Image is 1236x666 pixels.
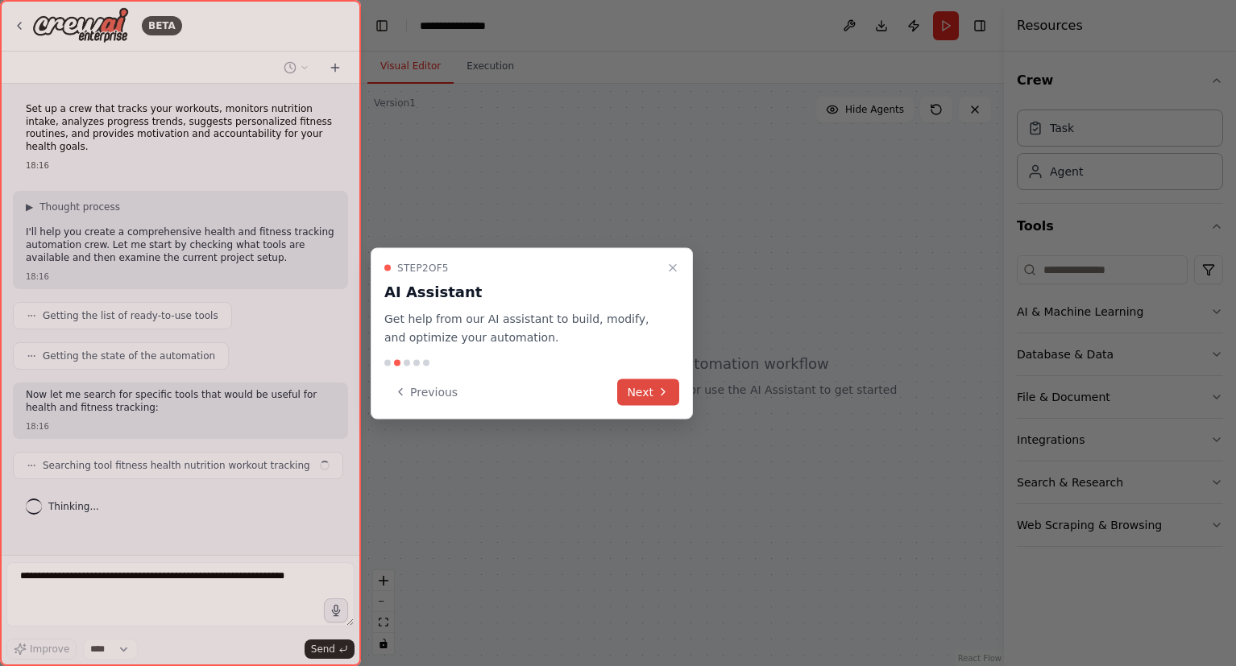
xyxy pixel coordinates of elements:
[397,262,449,275] span: Step 2 of 5
[384,310,660,347] p: Get help from our AI assistant to build, modify, and optimize your automation.
[384,281,660,304] h3: AI Assistant
[371,14,393,37] button: Hide left sidebar
[663,259,682,278] button: Close walkthrough
[617,379,679,405] button: Next
[384,379,467,405] button: Previous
